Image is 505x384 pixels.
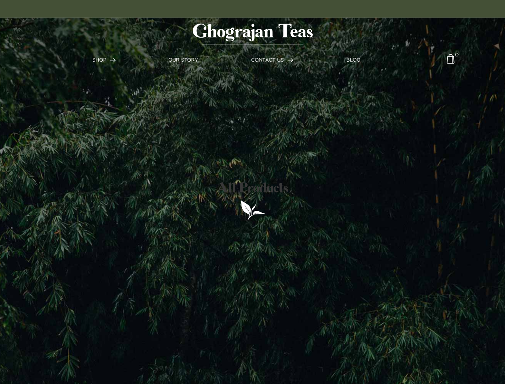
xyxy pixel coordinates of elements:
a: 0 [447,54,455,70]
img: forward-arrow.svg [110,58,116,62]
a: CONTACT US [251,56,293,64]
span: SHOP [92,57,106,62]
img: cart-icon-matt.svg [447,54,455,70]
a: BLOG [346,56,360,64]
img: forward-arrow.svg [287,58,293,62]
h2: All Products [217,180,288,196]
a: OUR STORY [168,56,198,64]
img: logo-leaf.svg [240,200,265,220]
a: SHOP [92,56,116,64]
img: logo-matt.svg [193,24,313,44]
span: 0 [455,51,459,54]
span: CONTACT US [251,57,284,62]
